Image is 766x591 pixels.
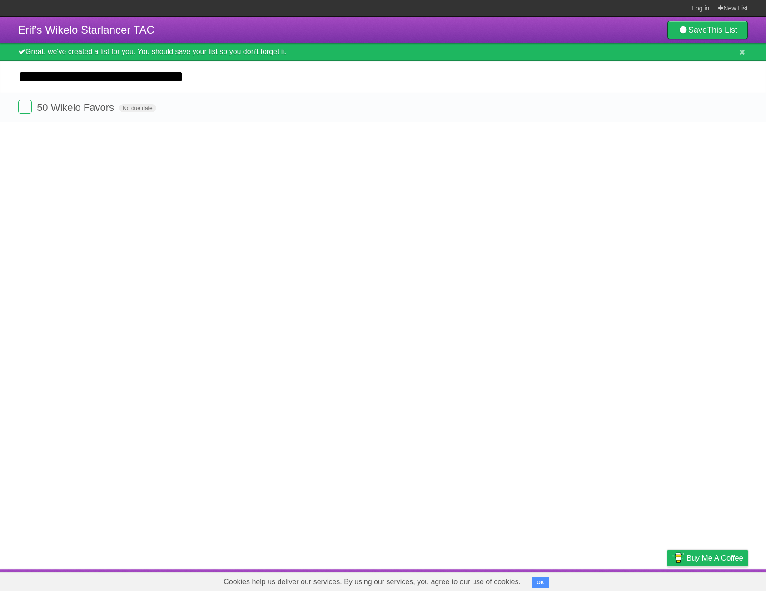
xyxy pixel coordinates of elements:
span: Erif's Wikelo Starlancer TAC [18,24,154,36]
a: Developers [577,571,613,589]
a: About [547,571,566,589]
a: Terms [625,571,645,589]
b: This List [707,25,737,35]
button: OK [532,577,549,588]
label: Done [18,100,32,114]
span: 50 Wikelo Favors [37,102,116,113]
img: Buy me a coffee [672,550,684,566]
a: Suggest a feature [691,571,748,589]
a: Buy me a coffee [667,550,748,566]
span: Buy me a coffee [686,550,743,566]
a: SaveThis List [667,21,748,39]
a: Privacy [656,571,679,589]
span: No due date [119,104,156,112]
span: Cookies help us deliver our services. By using our services, you agree to our use of cookies. [214,573,530,591]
